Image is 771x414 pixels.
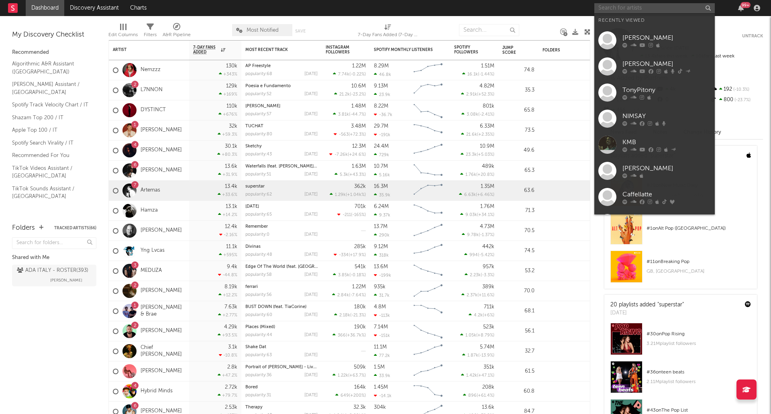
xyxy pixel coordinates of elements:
span: [PERSON_NAME] [50,275,82,285]
div: NIMSAY [622,111,711,121]
div: 23.9k [374,92,390,97]
span: 3.85k [338,273,349,277]
span: -334 [339,253,349,257]
a: [PERSON_NAME] [141,147,182,154]
div: 290k [374,232,390,238]
a: "superstar" [657,302,684,308]
div: Recently Viewed [598,16,711,25]
a: Shake Dat [245,345,266,349]
div: popularity: 43 [245,152,272,157]
button: 99+ [738,5,744,11]
div: popularity: 57 [245,112,271,116]
span: 994 [469,253,478,257]
div: 1.22M [352,284,366,290]
span: +24.6 % [349,153,365,157]
a: [PERSON_NAME] & Brae [141,304,185,318]
span: -3.3 % [482,273,493,277]
div: ( ) [334,92,366,97]
span: 2.23k [470,273,481,277]
a: #11onBreaking PopGB, [GEOGRAPHIC_DATA] [604,251,757,289]
div: popularity: 48 [245,253,272,257]
div: Artist [113,47,173,52]
a: Edge Of The World (feat. [GEOGRAPHIC_DATA]) [245,265,345,269]
a: Sketchy [245,144,262,149]
span: Most Notified [247,28,279,33]
div: 9.4k [227,264,237,269]
div: 24.4M [374,144,389,149]
div: ( ) [461,132,494,137]
div: ( ) [459,192,494,197]
div: KMB [622,137,711,147]
div: Waterfalls (feat. Sam Harper & Bobby Harvey) [Ely Oaks Remix] [245,164,318,169]
div: 99 + [740,2,751,8]
div: +14.2 % [218,212,237,217]
a: TikTok Sounds Assistant / [GEOGRAPHIC_DATA] [12,184,88,201]
a: TUCHAT [245,124,263,128]
svg: Chart title [410,161,446,181]
div: 129k [226,84,237,89]
a: Waterfalls (feat. [PERSON_NAME] & [PERSON_NAME]) [[PERSON_NAME] Remix] [245,164,408,169]
div: popularity: 62 [245,192,272,197]
div: Spotify Followers [454,45,482,55]
div: 16.3M [374,184,388,189]
div: 362k [354,184,366,189]
div: +80.3 % [217,152,237,157]
span: 9.78k [467,233,479,237]
div: 13.1k [226,204,237,209]
svg: Chart title [410,281,446,301]
a: Bored [245,385,258,390]
span: +17.9 % [350,253,365,257]
div: 541k [355,264,366,269]
div: 13.6k [225,164,237,169]
div: 318k [374,253,389,258]
svg: Chart title [410,241,446,261]
span: -5.42 % [479,253,493,257]
div: 9.12M [374,244,388,249]
div: Shared with Me [12,253,96,263]
div: 130k [226,63,237,69]
span: 3.81k [338,112,349,117]
span: 7.74k [338,72,349,77]
div: 6.24M [374,204,389,209]
div: 800 [710,95,763,105]
a: [PERSON_NAME] [594,158,715,184]
button: Save [295,29,306,33]
div: A&R Pipeline [163,20,191,43]
a: Apple Top 100 / IT [12,126,88,135]
span: 6.63k [464,193,476,197]
div: 4.82M [479,84,494,89]
div: +343 % [219,71,237,77]
div: 7-Day Fans Added (7-Day Fans Added) [358,20,418,43]
div: 63.6 [502,186,534,196]
div: -44.8 % [218,272,237,277]
div: Filters [144,30,157,40]
div: ( ) [460,172,494,177]
div: [DATE] [304,212,318,217]
div: Instagram Followers [326,45,354,55]
div: Folders [12,223,35,233]
div: +33.6 % [218,192,237,197]
div: [PERSON_NAME] [622,163,711,173]
span: -2.41 % [479,112,493,117]
span: +2.35 % [478,133,493,137]
span: 21.6k [466,133,477,137]
div: 285k [354,244,366,249]
a: [PERSON_NAME] Assistant / [GEOGRAPHIC_DATA] [12,80,88,96]
a: [PERSON_NAME] [141,328,182,334]
input: Search for folders... [12,237,96,249]
div: TonyPitony [622,85,711,95]
div: 110k [226,104,237,109]
div: Filters [144,20,157,43]
div: AP Freestyle [245,64,318,68]
div: 49.6 [502,146,534,155]
div: +595 % [219,252,237,257]
input: Search... [459,24,519,36]
div: 30.1k [225,144,237,149]
div: 46.8k [374,72,391,77]
div: popularity: 65 [245,212,272,217]
a: [PERSON_NAME] [594,53,715,80]
span: +72.3 % [350,133,365,137]
div: 74.8 [502,65,534,75]
a: Algorithmic A&R Assistant ([GEOGRAPHIC_DATA]) [12,59,88,76]
span: +5.03 % [478,153,493,157]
